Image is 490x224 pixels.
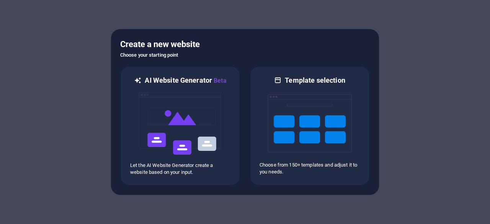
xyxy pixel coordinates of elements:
[130,162,230,176] p: Let the AI Website Generator create a website based on your input.
[212,77,227,84] span: Beta
[285,76,345,85] h6: Template selection
[138,85,222,162] img: ai
[250,66,370,186] div: Template selectionChoose from 150+ templates and adjust it to you needs.
[120,51,370,60] h6: Choose your starting point
[120,38,370,51] h5: Create a new website
[120,66,240,186] div: AI Website GeneratorBetaaiLet the AI Website Generator create a website based on your input.
[145,76,226,85] h6: AI Website Generator
[260,162,360,175] p: Choose from 150+ templates and adjust it to you needs.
